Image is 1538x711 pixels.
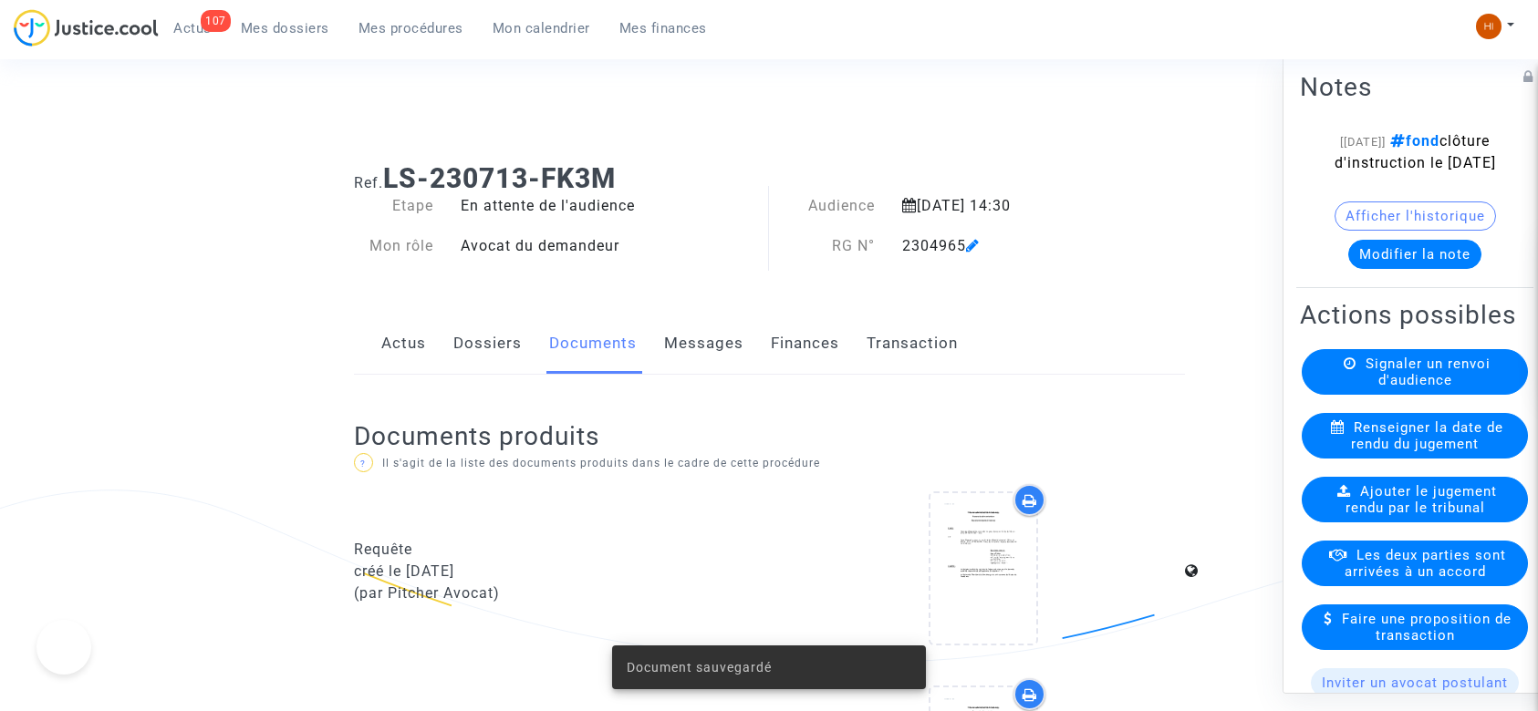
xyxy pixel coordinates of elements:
span: Les deux parties sont arrivées à un accord [1345,547,1506,580]
span: clôture d'instruction le [DATE] [1335,132,1496,171]
span: Mes procédures [359,20,463,36]
span: Renseigner la date de rendu du jugement [1351,419,1503,452]
a: Mon calendrier [478,15,605,42]
div: [DATE] 14:30 [889,195,1127,217]
a: Finances [771,314,839,374]
div: 107 [201,10,231,32]
img: jc-logo.svg [14,9,159,46]
iframe: Help Scout Beacon - Open [36,620,91,675]
a: Mes dossiers [226,15,344,42]
span: Mon calendrier [493,20,590,36]
div: RG N° [769,235,889,257]
span: Actus [173,20,212,36]
a: Mes finances [605,15,722,42]
a: Documents [549,314,637,374]
div: Etape [340,195,448,217]
span: Ref. [354,174,383,191]
span: fond [1386,132,1439,149]
div: créé le [DATE] [354,561,756,582]
h2: Documents produits [354,420,1185,452]
div: (par Pitcher Avocat) [354,582,756,604]
span: Mes finances [619,20,707,36]
a: Mes procédures [344,15,478,42]
b: LS-230713-FK3M [383,162,616,194]
div: Mon rôle [340,235,448,257]
div: 2304965 [889,235,1127,257]
div: Requête [354,539,756,561]
div: Avocat du demandeur [447,235,769,257]
div: En attente de l'audience [447,195,769,217]
span: Document sauvegardé [627,658,772,676]
a: Messages [664,314,743,374]
span: Mes dossiers [241,20,329,36]
button: Afficher l'historique [1335,201,1496,231]
span: Faire une proposition de transaction [1342,611,1512,644]
span: Ajouter le jugement rendu par le tribunal [1346,483,1498,516]
a: Dossiers [453,314,522,374]
button: Modifier la note [1348,240,1481,269]
span: Signaler un renvoi d'audience [1366,355,1491,388]
a: Transaction [867,314,958,374]
p: Il s'agit de la liste des documents produits dans le cadre de cette procédure [354,452,1185,475]
h2: Actions possibles [1300,299,1530,331]
span: ? [360,459,366,469]
span: Inviter un avocat postulant [1322,675,1508,691]
h2: Notes [1300,71,1530,103]
img: fc99b196863ffcca57bb8fe2645aafd9 [1476,14,1502,39]
span: [[DATE]] [1340,135,1386,149]
a: 107Actus [159,15,226,42]
div: Audience [769,195,889,217]
a: Actus [381,314,426,374]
